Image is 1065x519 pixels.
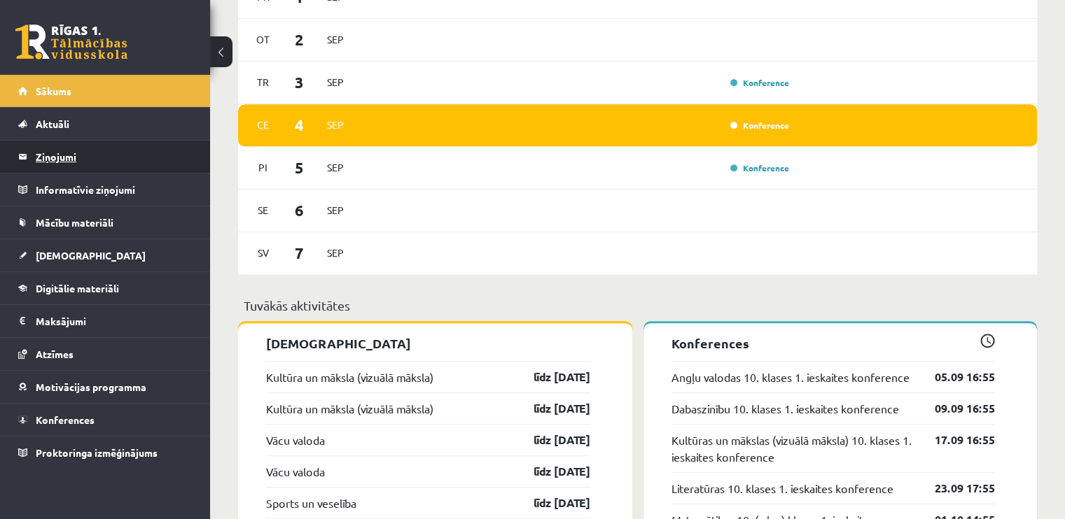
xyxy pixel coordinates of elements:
[321,71,350,93] span: Sep
[321,29,350,50] span: Sep
[249,157,278,178] span: Pi
[278,71,321,94] span: 3
[266,432,325,448] a: Vācu valoda
[36,413,95,426] span: Konferences
[18,404,193,436] a: Konferences
[18,75,193,107] a: Sākums
[249,114,278,136] span: Ce
[509,495,590,511] a: līdz [DATE]
[18,338,193,370] a: Atzīmes
[671,369,910,385] a: Angļu valodas 10. klases 1. ieskaites konference
[266,369,433,385] a: Kultūra un māksla (vizuālā māksla)
[36,85,71,97] span: Sākums
[509,400,590,417] a: līdz [DATE]
[18,173,193,206] a: Informatīvie ziņojumi
[36,118,69,130] span: Aktuāli
[671,432,914,465] a: Kultūras un mākslas (vizuālā māksla) 10. klases 1. ieskaites konference
[914,432,995,448] a: 17.09 16:55
[730,162,789,173] a: Konference
[249,29,278,50] span: Ot
[36,216,113,229] span: Mācību materiāli
[18,141,193,173] a: Ziņojumi
[671,480,893,497] a: Literatūras 10. klases 1. ieskaites konference
[18,272,193,304] a: Digitālie materiāli
[18,305,193,337] a: Maksājumi
[278,199,321,222] span: 6
[321,114,350,136] span: Sep
[18,108,193,140] a: Aktuāli
[266,463,325,480] a: Vācu valoda
[509,432,590,448] a: līdz [DATE]
[18,436,193,469] a: Proktoringa izmēģinājums
[321,157,350,178] span: Sep
[914,369,995,385] a: 05.09 16:55
[509,369,590,385] a: līdz [DATE]
[36,173,193,206] legend: Informatīvie ziņojumi
[278,241,321,264] span: 7
[249,199,278,221] span: Se
[914,480,995,497] a: 23.09 17:55
[278,113,321,136] span: 4
[266,400,433,417] a: Kultūra un māksla (vizuālā māksla)
[15,24,127,59] a: Rīgas 1. Tālmācības vidusskola
[36,249,146,262] span: [DEMOGRAPHIC_DATA]
[18,371,193,403] a: Motivācijas programma
[36,446,158,459] span: Proktoringa izmēģinājums
[36,141,193,173] legend: Ziņojumi
[36,348,74,360] span: Atzīmes
[671,334,996,353] p: Konferences
[914,400,995,417] a: 09.09 16:55
[18,239,193,271] a: [DEMOGRAPHIC_DATA]
[18,206,193,239] a: Mācību materiāli
[321,199,350,221] span: Sep
[266,495,356,511] a: Sports un veselība
[278,156,321,179] span: 5
[730,120,789,131] a: Konference
[266,334,590,353] p: [DEMOGRAPHIC_DATA]
[36,381,146,393] span: Motivācijas programma
[509,463,590,480] a: līdz [DATE]
[244,296,1031,315] p: Tuvākās aktivitātes
[36,305,193,337] legend: Maksājumi
[321,242,350,264] span: Sep
[249,242,278,264] span: Sv
[36,282,119,294] span: Digitālie materiāli
[249,71,278,93] span: Tr
[278,28,321,51] span: 2
[671,400,899,417] a: Dabaszinību 10. klases 1. ieskaites konference
[730,77,789,88] a: Konference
